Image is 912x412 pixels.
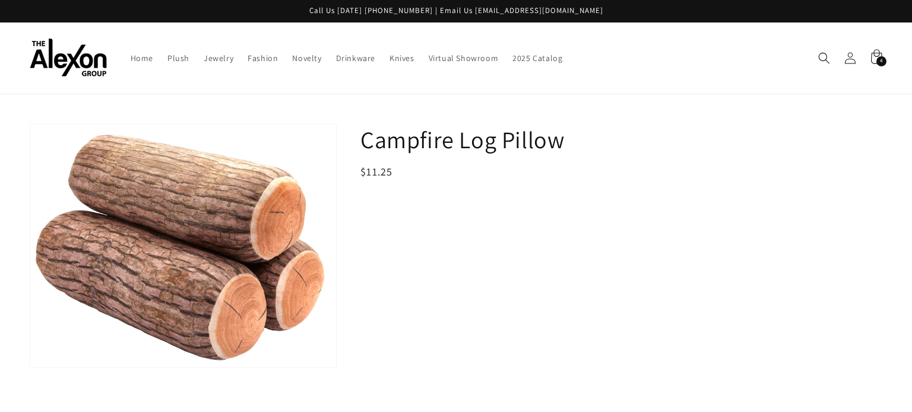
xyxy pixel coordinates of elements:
span: Knives [389,53,414,63]
span: 2025 Catalog [512,53,562,63]
span: Home [131,53,153,63]
a: Drinkware [329,46,382,71]
span: Virtual Showroom [429,53,499,63]
a: Plush [160,46,197,71]
span: Drinkware [336,53,375,63]
span: Novelty [292,53,321,63]
a: Virtual Showroom [422,46,506,71]
span: Plush [167,53,189,63]
a: 2025 Catalog [505,46,569,71]
span: Fashion [248,53,278,63]
summary: Search [811,45,837,71]
a: Fashion [240,46,285,71]
a: Home [123,46,160,71]
span: Jewelry [204,53,233,63]
img: The Alexon Group [30,39,107,77]
a: Jewelry [197,46,240,71]
span: $11.25 [360,165,393,178]
span: 4 [880,56,883,66]
h1: Campfire Log Pillow [360,124,882,155]
a: Knives [382,46,422,71]
a: Novelty [285,46,328,71]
